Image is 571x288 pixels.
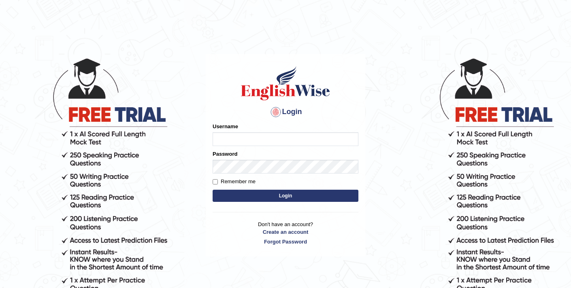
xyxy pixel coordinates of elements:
label: Password [213,150,237,158]
p: Don't have an account? [213,220,358,246]
a: Forgot Password [213,238,358,246]
a: Create an account [213,228,358,236]
label: Remember me [213,178,256,186]
input: Remember me [213,179,218,184]
label: Username [213,123,238,130]
button: Login [213,190,358,202]
img: Logo of English Wise sign in for intelligent practice with AI [239,65,332,102]
h4: Login [213,106,358,119]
